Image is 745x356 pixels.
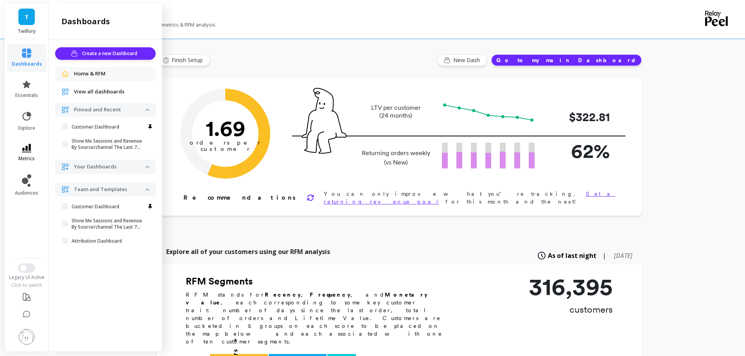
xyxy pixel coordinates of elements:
[18,156,35,162] span: metrics
[548,251,596,260] span: As of last night
[55,47,156,60] button: Create a new Dashboard
[453,56,482,64] span: New Dash
[15,92,38,98] span: essentials
[72,138,145,150] p: Show Me Sessions and Revenue By Source/channel The Last 7 Days
[4,282,50,288] div: Click to switch
[72,204,119,210] p: Customer Dashboard
[491,54,642,66] button: Go to my main Dashboard
[74,106,145,114] p: Pinned and Recent
[437,54,487,66] button: New Dash
[359,104,433,120] p: LTV per customer (24 months)
[614,251,632,260] span: [DATE]
[18,263,35,273] button: Switch to New UI
[61,163,69,171] img: navigation item icon
[547,108,610,126] p: $322.81
[190,139,261,146] tspan: orders per
[157,54,210,66] button: Finish Setup
[302,88,346,154] img: pal seatted on line
[74,163,145,171] p: Your Dashboards
[12,61,42,67] span: dashboards
[19,329,34,345] img: profile picture
[529,303,613,316] p: customers
[25,13,29,21] span: T
[172,56,205,64] span: Finish Setup
[547,136,610,166] p: 62%
[4,274,50,281] div: Legacy UI Active
[61,16,110,27] h2: dashboards
[529,275,613,299] p: 316,395
[72,124,119,130] p: Customer Dashboard
[265,292,301,298] b: Recency
[61,88,69,96] img: navigation item icon
[359,148,433,167] p: Returning orders weekly (vs New)
[15,190,38,196] span: audiences
[145,109,149,111] img: down caret icon
[74,88,124,96] span: View all dashboards
[183,193,297,202] p: Recommendations
[145,188,149,191] img: down caret icon
[74,88,149,96] a: View all dashboards
[61,186,69,193] img: navigation item icon
[186,291,452,345] p: RFM stands for , , and , each corresponding to some key customer trait: number of days since the ...
[61,106,69,114] img: navigation item icon
[61,70,69,78] img: navigation item icon
[18,125,35,131] span: explore
[205,115,245,141] text: 1.69
[72,218,145,230] p: Show Me Sessions and Revenue By Source/channel The Last 7 Days
[324,190,617,206] p: You can only improve what you’re tracking. for this month and the next!
[310,292,350,298] b: Frequency
[13,28,41,34] p: Twillory
[166,247,330,256] p: Explore all of your customers using our RFM analysis
[74,186,145,193] p: Team and Templates
[200,145,250,152] tspan: customer
[82,50,140,57] span: Create a new Dashboard
[603,251,606,260] span: |
[145,166,149,168] img: down caret icon
[74,70,106,78] span: Home & RFM
[186,275,452,288] h2: RFM Segments
[72,238,122,244] p: Attribution Dashboard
